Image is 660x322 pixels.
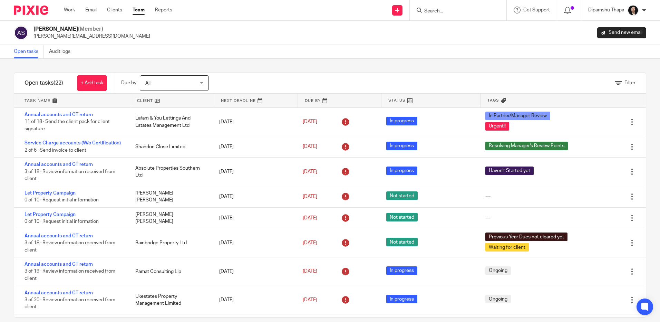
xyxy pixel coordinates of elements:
[155,7,172,13] a: Reports
[212,165,296,179] div: [DATE]
[485,122,509,131] span: Urgent!!
[77,75,107,91] a: + Add task
[386,238,418,246] span: Not started
[303,144,317,149] span: [DATE]
[25,169,115,181] span: 3 of 18 · Review information received from client
[303,216,317,220] span: [DATE]
[485,167,534,175] span: Haven't Started yet
[14,6,48,15] img: Pixie
[25,262,93,267] a: Annual accounts and CT return
[25,234,93,238] a: Annual accounts and CT return
[523,8,550,12] span: Get Support
[212,293,296,307] div: [DATE]
[386,142,417,150] span: In progress
[25,269,115,281] span: 3 of 19 · Review information received from client
[128,186,212,207] div: [PERSON_NAME] [PERSON_NAME]
[128,236,212,250] div: Bainbridge Property Ltd
[49,45,76,58] a: Audit logs
[133,7,145,13] a: Team
[624,80,635,85] span: Filter
[485,295,511,303] span: Ongoing
[212,190,296,203] div: [DATE]
[128,290,212,311] div: Ukestates Property Management Limited
[212,265,296,278] div: [DATE]
[303,194,317,199] span: [DATE]
[85,7,97,13] a: Email
[25,198,99,202] span: 0 of 10 · Request initial information
[597,27,646,38] a: Send new email
[128,208,212,229] div: [PERSON_NAME] [PERSON_NAME]
[386,167,417,175] span: In progress
[212,140,296,154] div: [DATE]
[25,297,115,310] span: 3 of 20 · Review information received from client
[128,161,212,182] div: Absolute Properties Southern Ltd
[64,7,75,13] a: Work
[386,295,417,303] span: In progress
[212,236,296,250] div: [DATE]
[485,112,550,120] span: In Partner/Manager Review
[25,219,99,224] span: 0 of 10 · Request initial information
[14,26,28,40] img: svg%3E
[25,191,76,196] a: Let Property Campaign
[386,266,417,275] span: In progress
[25,212,76,217] a: Let Property Campaign
[107,7,122,13] a: Clients
[25,120,110,132] span: 11 of 18 · Send the client pack for client signature
[33,33,150,40] p: [PERSON_NAME][EMAIL_ADDRESS][DOMAIN_NAME]
[303,240,317,245] span: [DATE]
[485,243,529,252] span: Waiting for client
[485,142,568,150] span: Resolving Manager's Review Points
[128,140,212,154] div: Shandon Close Limited
[386,117,417,125] span: In progress
[485,193,491,200] div: ---
[386,191,418,200] span: Not started
[303,120,317,124] span: [DATE]
[303,297,317,302] span: [DATE]
[212,211,296,225] div: [DATE]
[386,213,418,221] span: Not started
[25,148,86,153] span: 2 of 6 · Send invoice to client
[128,111,212,132] div: Lafam & You Lettings And Estates Management Ltd
[33,26,150,33] h2: [PERSON_NAME]
[25,112,93,117] a: Annual accounts and CT return
[588,7,624,13] p: Dipamshu Thapa
[25,240,115,253] span: 3 of 18 · Review information received from client
[487,97,499,103] span: Tags
[14,45,44,58] a: Open tasks
[25,291,93,295] a: Annual accounts and CT return
[303,269,317,274] span: [DATE]
[25,79,63,87] h1: Open tasks
[25,141,121,145] a: Service Charge accounts (W/o Certification)
[145,81,151,86] span: All
[485,215,491,221] div: ---
[303,169,317,174] span: [DATE]
[485,266,511,275] span: Ongoing
[212,115,296,129] div: [DATE]
[25,162,93,167] a: Annual accounts and CT return
[78,26,103,32] span: (Member)
[54,80,63,86] span: (22)
[485,233,567,241] span: Previous Year Dues not cleared yet
[388,97,406,103] span: Status
[628,5,639,16] img: Dipamshu2.jpg
[424,8,486,15] input: Search
[121,79,136,86] p: Due by
[128,265,212,278] div: Pamat Consulting Llp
